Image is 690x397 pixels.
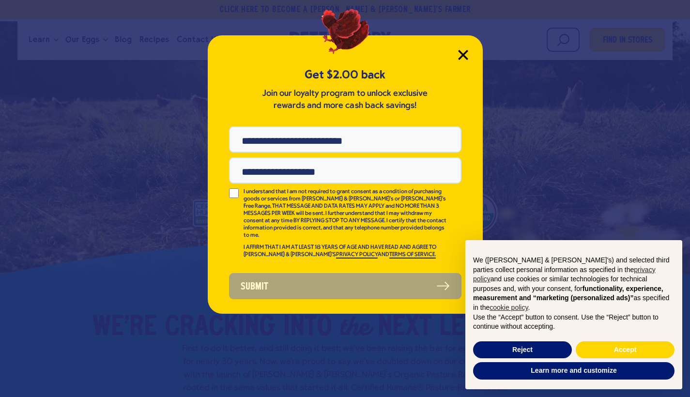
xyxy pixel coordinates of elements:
p: Use the “Accept” button to consent. Use the “Reject” button to continue without accepting. [473,313,675,332]
button: Reject [473,341,572,359]
p: Join our loyalty program to unlock exclusive rewards and more cash back savings! [261,88,430,112]
div: Notice [458,232,690,397]
button: Accept [576,341,675,359]
a: TERMS OF SERVICE. [389,252,436,259]
button: Close Modal [458,50,468,60]
p: I understand that I am not required to grant consent as a condition of purchasing goods or servic... [244,188,448,239]
input: I understand that I am not required to grant consent as a condition of purchasing goods or servic... [229,188,239,198]
button: Learn more and customize [473,362,675,380]
p: We ([PERSON_NAME] & [PERSON_NAME]'s) and selected third parties collect personal information as s... [473,256,675,313]
button: Submit [229,273,461,299]
a: cookie policy [490,304,528,311]
h5: Get $2.00 back [229,67,461,83]
p: I AFFIRM THAT I AM AT LEAST 18 YEARS OF AGE AND HAVE READ AND AGREE TO [PERSON_NAME] & [PERSON_NA... [244,244,448,259]
a: PRIVACY POLICY [336,252,378,259]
